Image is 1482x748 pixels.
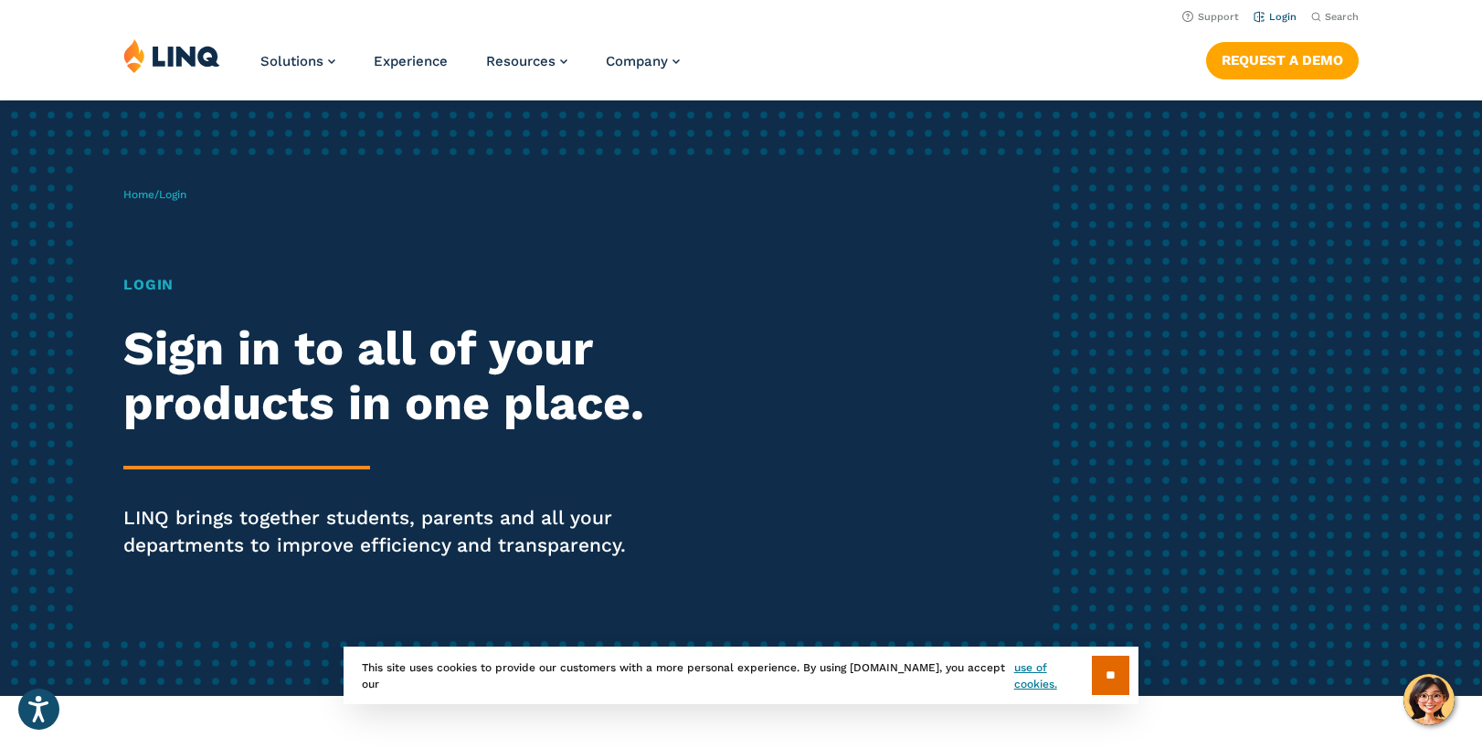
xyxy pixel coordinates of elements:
span: Login [159,188,186,201]
a: Login [1254,11,1297,23]
img: LINQ | K‑12 Software [123,38,220,73]
h1: Login [123,274,694,296]
span: Company [606,53,668,69]
a: Request a Demo [1206,42,1359,79]
a: Home [123,188,154,201]
a: Resources [486,53,567,69]
span: Solutions [260,53,323,69]
nav: Button Navigation [1206,38,1359,79]
a: Company [606,53,680,69]
nav: Primary Navigation [260,38,680,99]
a: use of cookies. [1014,659,1092,692]
button: Hello, have a question? Let’s chat. [1403,674,1455,725]
span: Resources [486,53,556,69]
h2: Sign in to all of your products in one place. [123,321,694,431]
button: Open Search Bar [1311,10,1359,24]
a: Support [1182,11,1239,23]
p: LINQ brings together students, parents and all your departments to improve efficiency and transpa... [123,504,694,559]
span: / [123,188,186,201]
a: Experience [374,53,448,69]
div: This site uses cookies to provide our customers with a more personal experience. By using [DOMAIN... [344,647,1138,704]
span: Search [1325,11,1359,23]
a: Solutions [260,53,335,69]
